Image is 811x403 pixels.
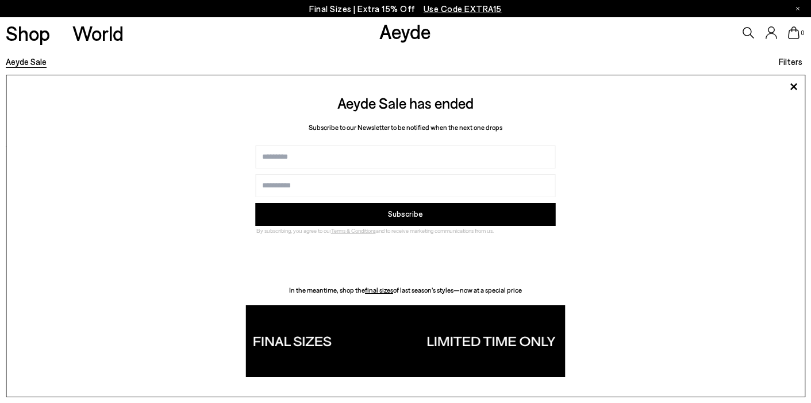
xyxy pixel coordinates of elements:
[246,305,566,377] img: fdb5c163c0466f8ced10bcccf3cf9ed1.png
[393,286,522,294] span: of last season’s styles—now at a special price
[309,123,502,131] span: Subscribe to our Newsletter to be notified when the next one drops
[376,227,494,234] span: and to receive marketing communications from us.
[331,227,376,234] a: Terms & Conditions
[365,286,393,294] a: final sizes
[256,203,556,226] button: Subscribe
[289,286,365,294] span: In the meantime, shop the
[337,94,474,112] span: Aeyde Sale has ended
[256,227,331,234] span: By subscribing, you agree to our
